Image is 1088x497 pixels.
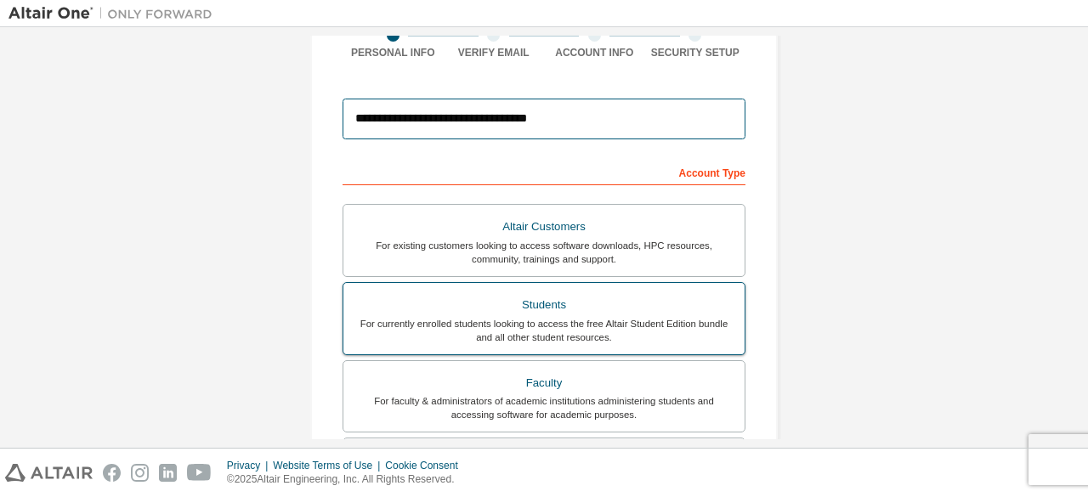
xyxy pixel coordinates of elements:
[131,464,149,482] img: instagram.svg
[354,293,734,317] div: Students
[444,46,545,59] div: Verify Email
[343,46,444,59] div: Personal Info
[354,371,734,395] div: Faculty
[544,46,645,59] div: Account Info
[227,459,273,472] div: Privacy
[385,459,467,472] div: Cookie Consent
[5,464,93,482] img: altair_logo.svg
[187,464,212,482] img: youtube.svg
[354,215,734,239] div: Altair Customers
[354,317,734,344] div: For currently enrolled students looking to access the free Altair Student Edition bundle and all ...
[354,394,734,421] div: For faculty & administrators of academic institutions administering students and accessing softwa...
[354,239,734,266] div: For existing customers looking to access software downloads, HPC resources, community, trainings ...
[227,472,468,487] p: © 2025 Altair Engineering, Inc. All Rights Reserved.
[343,158,745,185] div: Account Type
[273,459,385,472] div: Website Terms of Use
[8,5,221,22] img: Altair One
[103,464,121,482] img: facebook.svg
[645,46,746,59] div: Security Setup
[159,464,177,482] img: linkedin.svg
